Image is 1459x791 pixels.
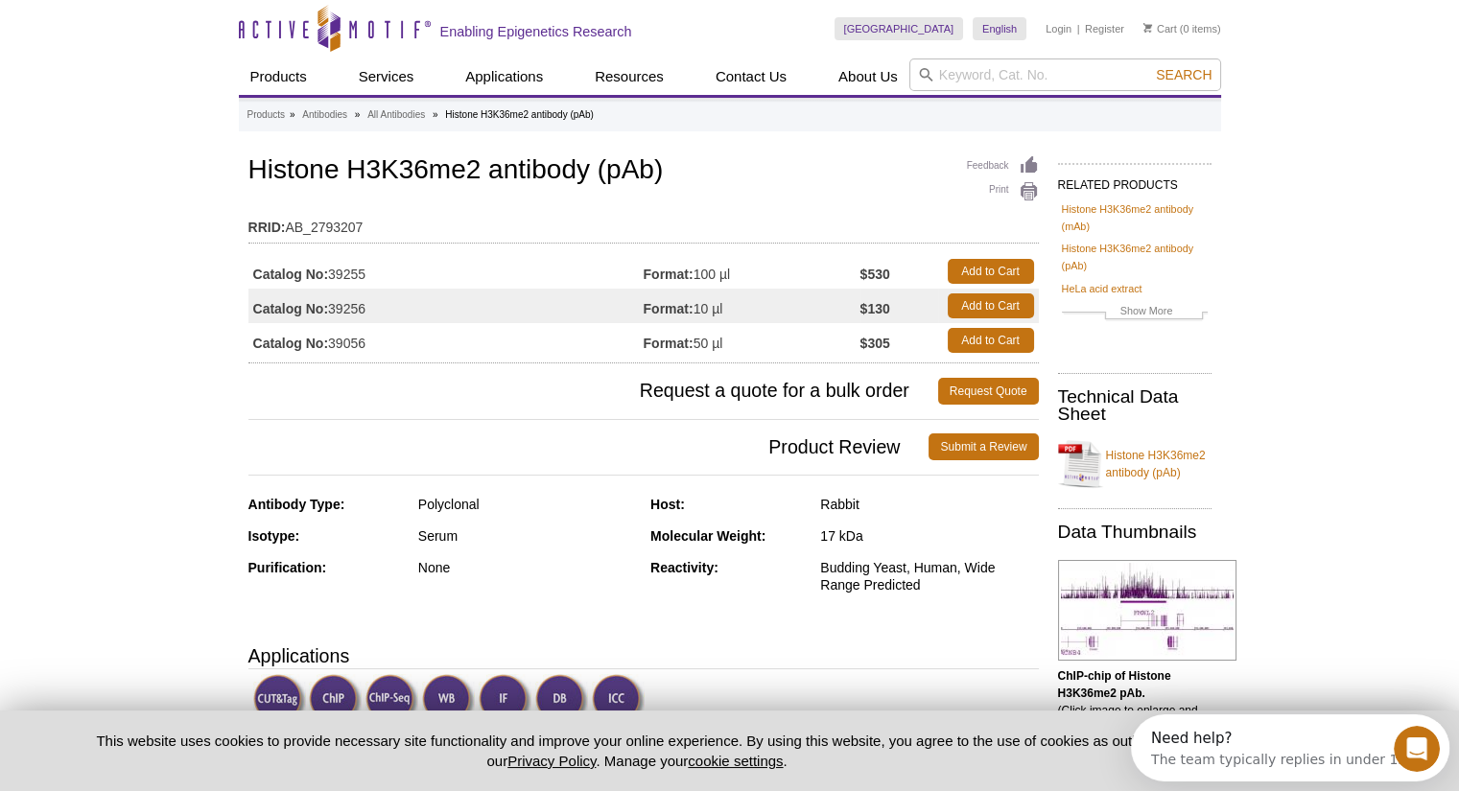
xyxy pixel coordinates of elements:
a: Privacy Policy [507,753,596,769]
h2: Technical Data Sheet [1058,388,1212,423]
li: » [433,109,438,120]
div: Budding Yeast, Human, Wide Range Predicted [820,559,1038,593]
td: 39056 [248,323,644,358]
td: AB_2793207 [248,207,1039,238]
h2: Enabling Epigenetics Research [440,23,632,40]
p: This website uses cookies to provide necessary site functionality and improve your online experie... [63,731,1212,771]
div: Rabbit [820,496,1038,513]
strong: Catalog No: [253,335,329,352]
strong: $305 [860,335,890,352]
a: Feedback [967,155,1039,176]
a: Products [247,106,285,124]
strong: Catalog No: [253,266,329,283]
a: All Antibodies [367,106,425,124]
h2: RELATED PRODUCTS [1058,163,1212,198]
a: HeLa acid extract [1062,280,1142,297]
div: The team typically replies in under 1m [20,32,280,52]
button: Search [1150,66,1217,83]
img: ChIP Validated [309,674,362,727]
a: Histone H3K36me2 antibody (pAb) [1062,240,1208,274]
img: Dot Blot Validated [535,674,588,727]
li: (0 items) [1143,17,1221,40]
img: Histone H3K36me2 antibody (pAb) tested by ChIP-chip. [1058,560,1236,661]
strong: Format: [644,335,694,352]
div: Need help? [20,16,280,32]
a: [GEOGRAPHIC_DATA] [835,17,964,40]
a: About Us [827,58,909,95]
a: Cart [1143,22,1177,35]
span: Request a quote for a bulk order [248,378,938,405]
a: Add to Cart [948,259,1034,284]
li: | [1077,17,1080,40]
h1: Histone H3K36me2 antibody (pAb) [248,155,1039,188]
a: Antibodies [302,106,347,124]
a: Submit a Review [929,433,1038,460]
strong: Host: [650,497,685,512]
img: ChIP-Seq Validated [365,674,418,727]
a: Login [1046,22,1071,35]
img: Immunofluorescence Validated [479,674,531,727]
td: 100 µl [644,254,860,289]
td: 10 µl [644,289,860,323]
a: Request Quote [938,378,1039,405]
iframe: Intercom live chat discovery launcher [1131,714,1449,781]
h2: Data Thumbnails [1058,523,1212,541]
a: Show More [1062,302,1208,324]
strong: Molecular Weight: [650,528,765,544]
iframe: Intercom live chat [1394,726,1440,772]
a: Register [1085,22,1124,35]
a: Add to Cart [948,328,1034,353]
li: » [290,109,295,120]
a: English [973,17,1026,40]
a: Contact Us [704,58,798,95]
strong: Catalog No: [253,300,329,317]
input: Keyword, Cat. No. [909,58,1221,91]
div: Serum [418,527,636,545]
img: Western Blot Validated [422,674,475,727]
span: Product Review [248,433,930,460]
img: Immunocytochemistry Validated [592,674,645,727]
a: Histone H3K36me2 antibody (pAb) [1058,435,1212,493]
span: Search [1156,67,1212,82]
td: 39255 [248,254,644,289]
strong: Isotype: [248,528,300,544]
strong: RRID: [248,219,286,236]
td: 39256 [248,289,644,323]
div: None [418,559,636,576]
a: Applications [454,58,554,95]
li: » [355,109,361,120]
div: 17 kDa [820,527,1038,545]
strong: Reactivity: [650,560,718,575]
h3: Applications [248,641,1039,670]
a: Resources [583,58,675,95]
div: Polyclonal [418,496,636,513]
td: 50 µl [644,323,860,358]
strong: Format: [644,300,694,317]
a: Products [239,58,318,95]
li: Histone H3K36me2 antibody (pAb) [445,109,594,120]
a: Histone H3K36me2 antibody (mAb) [1062,200,1208,235]
b: ChIP-chip of Histone H3K36me2 pAb. [1058,669,1171,700]
strong: $530 [860,266,890,283]
strong: Antibody Type: [248,497,345,512]
button: cookie settings [688,753,783,769]
strong: $130 [860,300,890,317]
a: Services [347,58,426,95]
img: Your Cart [1143,23,1152,33]
div: Open Intercom Messenger [8,8,337,60]
a: Add to Cart [948,293,1034,318]
img: CUT&Tag Validated [253,674,306,727]
a: Print [967,181,1039,202]
strong: Format: [644,266,694,283]
strong: Purification: [248,560,327,575]
p: (Click image to enlarge and see details.) [1058,667,1212,736]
